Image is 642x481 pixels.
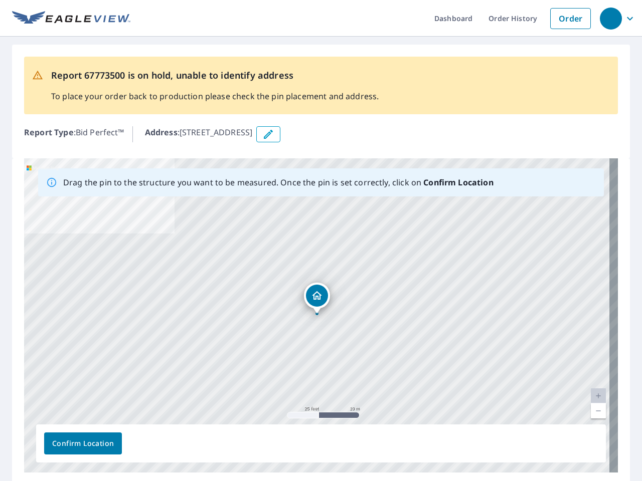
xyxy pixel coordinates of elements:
a: Current Level 20, Zoom In Disabled [591,388,606,403]
p: : Bid Perfect™ [24,126,124,142]
b: Confirm Location [423,177,493,188]
img: EV Logo [12,11,130,26]
span: Confirm Location [52,437,114,450]
b: Report Type [24,127,74,138]
a: Current Level 20, Zoom Out [591,403,606,418]
button: Confirm Location [44,432,122,454]
p: Drag the pin to the structure you want to be measured. Once the pin is set correctly, click on [63,176,494,188]
p: Report 67773500 is on hold, unable to identify address [51,69,379,82]
b: Address [145,127,178,138]
a: Order [550,8,591,29]
div: Dropped pin, building 1, Residential property, 112 Cormorant Way Wilmington, NC 28412 [304,283,330,314]
p: To place your order back to production please check the pin placement and address. [51,90,379,102]
p: : [STREET_ADDRESS] [145,126,253,142]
